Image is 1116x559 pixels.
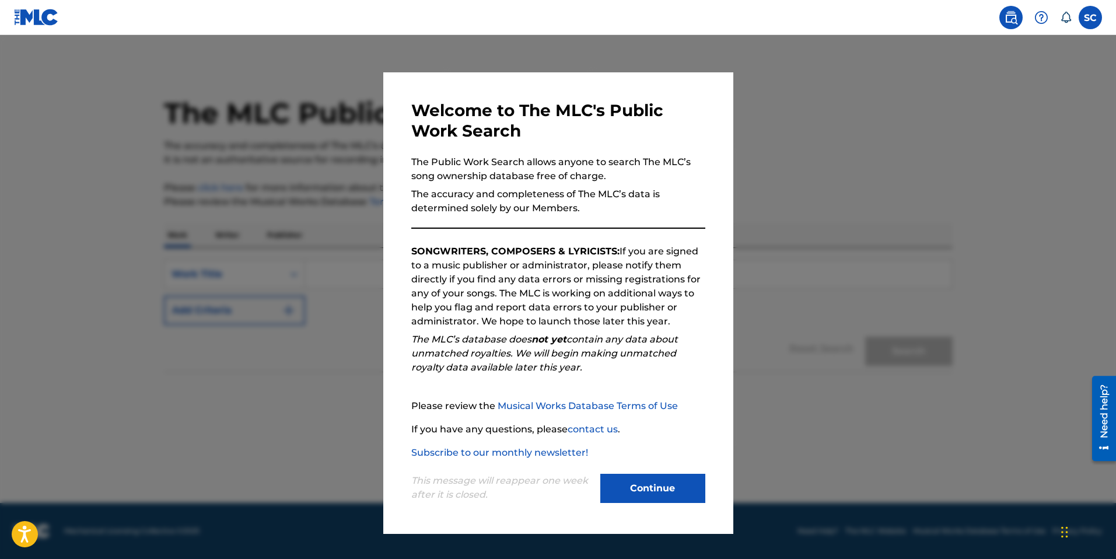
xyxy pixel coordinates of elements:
p: This message will reappear one week after it is closed. [411,474,593,502]
button: Continue [600,474,705,503]
strong: SONGWRITERS, COMPOSERS & LYRICISTS: [411,246,620,257]
p: The Public Work Search allows anyone to search The MLC’s song ownership database free of charge. [411,155,705,183]
p: The accuracy and completeness of The MLC’s data is determined solely by our Members. [411,187,705,215]
a: Subscribe to our monthly newsletter! [411,447,588,458]
p: If you have any questions, please . [411,422,705,436]
h3: Welcome to The MLC's Public Work Search [411,100,705,141]
a: Musical Works Database Terms of Use [498,400,678,411]
p: Please review the [411,399,705,413]
div: User Menu [1079,6,1102,29]
a: contact us [568,424,618,435]
div: Notifications [1060,12,1072,23]
div: Help [1030,6,1053,29]
img: help [1034,11,1048,25]
div: Drag [1061,515,1068,550]
p: If you are signed to a music publisher or administrator, please notify them directly if you find ... [411,244,705,329]
img: MLC Logo [14,9,59,26]
iframe: Resource Center [1083,372,1116,466]
iframe: Chat Widget [1058,503,1116,559]
img: search [1004,11,1018,25]
em: The MLC’s database does contain any data about unmatched royalties. We will begin making unmatche... [411,334,678,373]
strong: not yet [531,334,566,345]
a: Public Search [999,6,1023,29]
